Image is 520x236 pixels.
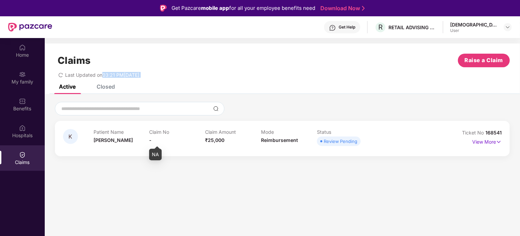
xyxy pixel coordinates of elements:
p: Mode [261,129,317,135]
p: Status [317,129,373,135]
p: Claim No [149,129,205,135]
a: Download Now [320,5,363,12]
span: Ticket No [462,130,485,135]
span: R [378,23,383,31]
img: svg+xml;base64,PHN2ZyB4bWxucz0iaHR0cDovL3d3dy53My5vcmcvMjAwMC9zdmciIHdpZHRoPSIxNyIgaGVpZ2h0PSIxNy... [496,138,502,146]
div: NA [149,149,162,160]
div: Review Pending [324,138,357,145]
div: Active [59,83,76,90]
span: Last Updated on 03:21 PM[DATE] [65,72,139,78]
div: User [450,28,498,33]
p: Patient Name [94,129,149,135]
strong: mobile app [201,5,229,11]
img: svg+xml;base64,PHN2ZyBpZD0iQmVuZWZpdHMiIHhtbG5zPSJodHRwOi8vd3d3LnczLm9yZy8yMDAwL3N2ZyIgd2lkdGg9Ij... [19,98,26,105]
img: New Pazcare Logo [8,23,52,32]
img: svg+xml;base64,PHN2ZyBpZD0iSGVscC0zMngzMiIgeG1sbnM9Imh0dHA6Ly93d3cudzMub3JnLzIwMDAvc3ZnIiB3aWR0aD... [329,24,336,31]
img: Logo [160,5,167,12]
img: Stroke [362,5,365,12]
img: svg+xml;base64,PHN2ZyBpZD0iU2VhcmNoLTMyeDMyIiB4bWxucz0iaHR0cDovL3d3dy53My5vcmcvMjAwMC9zdmciIHdpZH... [213,106,219,111]
img: svg+xml;base64,PHN2ZyB3aWR0aD0iMjAiIGhlaWdodD0iMjAiIHZpZXdCb3g9IjAgMCAyMCAyMCIgZmlsbD0ibm9uZSIgeG... [19,71,26,78]
span: K [69,134,73,140]
p: Claim Amount [205,129,261,135]
div: [DEMOGRAPHIC_DATA] [450,21,498,28]
h1: Claims [58,55,91,66]
span: - [149,137,152,143]
img: svg+xml;base64,PHN2ZyBpZD0iQ2xhaW0iIHhtbG5zPSJodHRwOi8vd3d3LnczLm9yZy8yMDAwL3N2ZyIgd2lkdGg9IjIwIi... [19,151,26,158]
div: RETAIL ADVISING SERVICES LLP [388,24,436,31]
span: ₹25,000 [205,137,224,143]
span: redo [58,72,63,78]
div: Closed [97,83,115,90]
div: Get Help [339,24,355,30]
img: svg+xml;base64,PHN2ZyBpZD0iSG9zcGl0YWxzIiB4bWxucz0iaHR0cDovL3d3dy53My5vcmcvMjAwMC9zdmciIHdpZHRoPS... [19,125,26,131]
span: Raise a Claim [465,56,503,65]
p: View More [472,137,502,146]
span: [PERSON_NAME] [94,137,133,143]
img: svg+xml;base64,PHN2ZyBpZD0iSG9tZSIgeG1sbnM9Imh0dHA6Ly93d3cudzMub3JnLzIwMDAvc3ZnIiB3aWR0aD0iMjAiIG... [19,44,26,51]
img: svg+xml;base64,PHN2ZyBpZD0iRHJvcGRvd24tMzJ4MzIiIHhtbG5zPSJodHRwOi8vd3d3LnczLm9yZy8yMDAwL3N2ZyIgd2... [505,24,511,30]
button: Raise a Claim [458,54,510,67]
span: 168541 [485,130,502,135]
span: Reimbursement [261,137,298,143]
div: Get Pazcare for all your employee benefits need [172,4,315,12]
